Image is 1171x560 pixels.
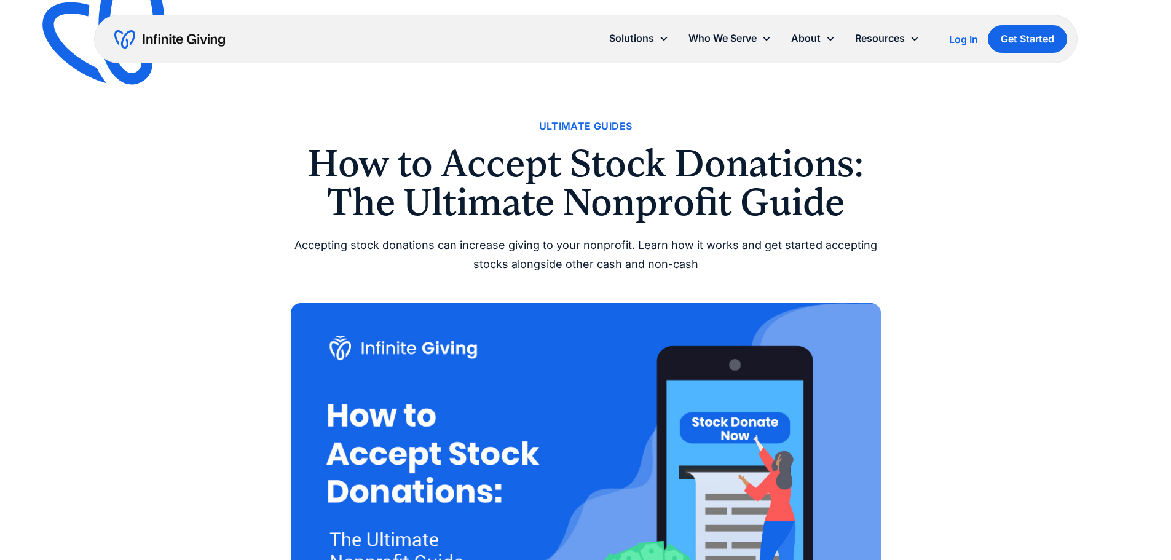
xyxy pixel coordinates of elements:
a: Get Started [988,25,1067,53]
div: About [781,25,845,52]
div: Resources [855,30,905,47]
div: Who We Serve [688,30,757,47]
h1: How to Accept Stock Donations: The Ultimate Nonprofit Guide [291,144,881,221]
div: Who We Serve [679,25,781,52]
div: Accepting stock donations can increase giving to your nonprofit. Learn how it works and get start... [291,236,881,274]
div: Solutions [599,25,679,52]
div: Log In [949,34,978,44]
div: About [791,30,821,47]
div: Solutions [609,30,654,47]
a: Log In [949,32,978,47]
a: home [114,30,225,49]
div: Resources [845,25,929,52]
a: Ultimate Guides [539,118,633,135]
